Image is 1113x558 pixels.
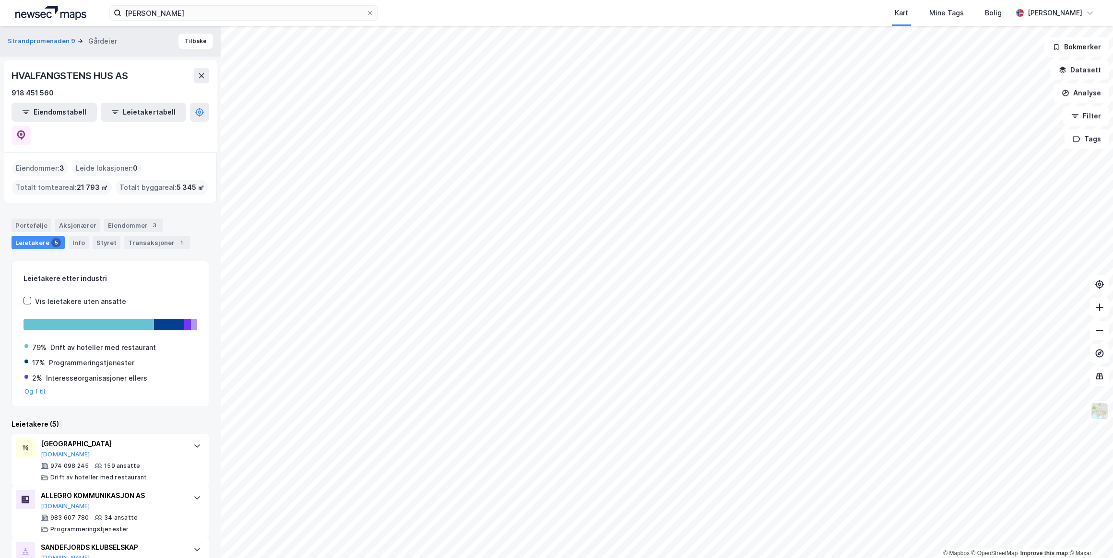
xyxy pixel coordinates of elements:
[93,236,120,249] div: Styret
[177,182,204,193] span: 5 345 ㎡
[51,238,61,247] div: 5
[12,103,97,122] button: Eiendomstabell
[55,219,100,232] div: Aksjonærer
[41,438,184,450] div: [GEOGRAPHIC_DATA]
[178,34,213,49] button: Tilbake
[985,7,1002,19] div: Bolig
[24,388,46,395] button: Og 1 til
[1090,402,1109,420] img: Z
[46,372,147,384] div: Interesseorganisasjoner ellers
[12,180,112,195] div: Totalt tomteareal :
[12,418,209,430] div: Leietakere (5)
[77,182,108,193] span: 21 793 ㎡
[104,219,163,232] div: Eiendommer
[35,296,126,307] div: Vis leietakere uten ansatte
[124,236,190,249] div: Transaksjoner
[1065,129,1109,149] button: Tags
[59,163,64,174] span: 3
[8,36,77,46] button: Strandpromenaden 9
[15,6,86,20] img: logo.a4113a55bc3d86da70a041830d287a7e.svg
[50,462,89,470] div: 974 098 245
[1054,83,1109,103] button: Analyse
[72,161,142,176] div: Leide lokasjoner :
[41,451,90,458] button: [DOMAIN_NAME]
[12,161,68,176] div: Eiendommer :
[1065,512,1113,558] iframe: Chat Widget
[41,502,90,510] button: [DOMAIN_NAME]
[1020,550,1068,557] a: Improve this map
[41,542,184,553] div: SANDEFJORDS KLUBSELSKAP
[1044,37,1109,57] button: Bokmerker
[121,6,366,20] input: Søk på adresse, matrikkel, gårdeiere, leietakere eller personer
[929,7,964,19] div: Mine Tags
[69,236,89,249] div: Info
[150,221,159,230] div: 3
[1063,106,1109,126] button: Filter
[116,180,208,195] div: Totalt byggareal :
[177,238,186,247] div: 1
[50,525,129,533] div: Programmeringstjenester
[32,372,42,384] div: 2%
[12,68,130,83] div: HVALFANGSTENS HUS AS
[1065,512,1113,558] div: Kontrollprogram for chat
[133,163,138,174] span: 0
[12,87,54,99] div: 918 451 560
[104,514,138,522] div: 34 ansatte
[24,273,197,284] div: Leietakere etter industri
[88,35,117,47] div: Gårdeier
[943,550,970,557] a: Mapbox
[32,342,47,353] div: 79%
[41,490,184,501] div: ALLEGRO KOMMUNIKASJON AS
[50,342,156,353] div: Drift av hoteller med restaurant
[971,550,1018,557] a: OpenStreetMap
[12,219,51,232] div: Portefølje
[1051,60,1109,80] button: Datasett
[32,357,45,369] div: 17%
[1028,7,1082,19] div: [PERSON_NAME]
[895,7,908,19] div: Kart
[104,462,140,470] div: 159 ansatte
[50,514,89,522] div: 983 607 780
[12,236,65,249] div: Leietakere
[101,103,186,122] button: Leietakertabell
[49,357,134,369] div: Programmeringstjenester
[50,474,147,481] div: Drift av hoteller med restaurant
